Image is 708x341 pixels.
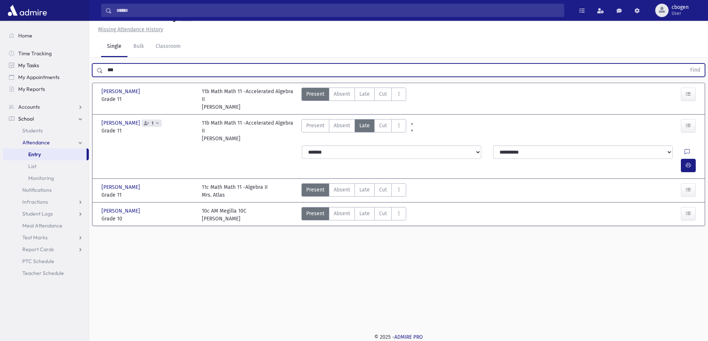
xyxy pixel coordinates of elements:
span: My Reports [18,86,45,92]
a: Entry [3,148,87,160]
span: Present [306,90,324,98]
a: Classroom [150,36,187,57]
span: Teacher Schedule [22,270,64,276]
a: Single [101,36,127,57]
span: Grade 10 [101,215,194,223]
span: Late [359,210,370,217]
div: AttTypes [301,88,406,111]
span: Late [359,122,370,129]
a: Attendance [3,137,89,148]
span: Student Logs [22,210,53,217]
div: 11b Math Math 11 -Accelerated Algebra II [PERSON_NAME] [202,88,295,111]
div: AttTypes [301,183,406,199]
span: Absent [334,210,350,217]
a: List [3,160,89,172]
a: Monitoring [3,172,89,184]
span: Present [306,186,324,194]
a: Accounts [3,101,89,113]
div: 11c Math Math 11 -Algebra II Mrs. Atlas [202,183,268,199]
span: [PERSON_NAME] [101,88,142,95]
span: Late [359,186,370,194]
span: Infractions [22,199,48,205]
input: Search [112,4,564,17]
span: 1 [150,121,155,126]
span: Students [22,127,43,134]
a: Notifications [3,184,89,196]
a: Students [3,125,89,137]
span: Accounts [18,104,40,110]
a: Missing Attendance History [95,26,163,33]
span: Absent [334,90,350,98]
span: Grade 11 [101,191,194,199]
span: cbogen [672,4,689,10]
span: Attendance [22,139,50,146]
span: Cut [379,90,387,98]
span: Cut [379,186,387,194]
a: Infractions [3,196,89,208]
span: Grade 11 [101,127,194,135]
a: PTC Schedule [3,255,89,267]
span: Monitoring [28,175,54,181]
a: My Tasks [3,59,89,71]
a: Meal Attendance [3,220,89,232]
button: Find [686,64,705,76]
span: Cut [379,122,387,129]
span: Present [306,210,324,217]
span: Entry [28,151,41,158]
span: PTC Schedule [22,258,54,265]
span: Report Cards [22,246,54,253]
img: AdmirePro [6,3,49,18]
div: AttTypes [301,207,406,223]
a: My Appointments [3,71,89,83]
a: My Reports [3,83,89,95]
span: Present [306,122,324,129]
span: Meal Attendance [22,222,62,229]
span: User [672,10,689,16]
span: Late [359,90,370,98]
a: Test Marks [3,232,89,243]
a: Time Tracking [3,47,89,59]
div: 11b Math Math 11 -Accelerated Algebra II [PERSON_NAME] [202,119,295,142]
div: © 2025 - [101,333,696,341]
div: AttTypes [301,119,406,142]
span: [PERSON_NAME] [101,119,142,127]
span: Cut [379,210,387,217]
span: Grade 11 [101,95,194,103]
a: Bulk [127,36,150,57]
a: School [3,113,89,125]
u: Missing Attendance History [98,26,163,33]
span: Test Marks [22,234,48,241]
span: My Tasks [18,62,39,69]
span: [PERSON_NAME] [101,207,142,215]
span: [PERSON_NAME] [101,183,142,191]
a: Report Cards [3,243,89,255]
a: Home [3,30,89,42]
span: Notifications [22,187,52,193]
span: Home [18,32,32,39]
a: Student Logs [3,208,89,220]
span: List [28,163,36,170]
span: Absent [334,122,350,129]
span: My Appointments [18,74,59,81]
span: Time Tracking [18,50,52,57]
div: 10c AM Megilla 10C [PERSON_NAME] [202,207,246,223]
span: Absent [334,186,350,194]
a: Teacher Schedule [3,267,89,279]
span: School [18,115,34,122]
